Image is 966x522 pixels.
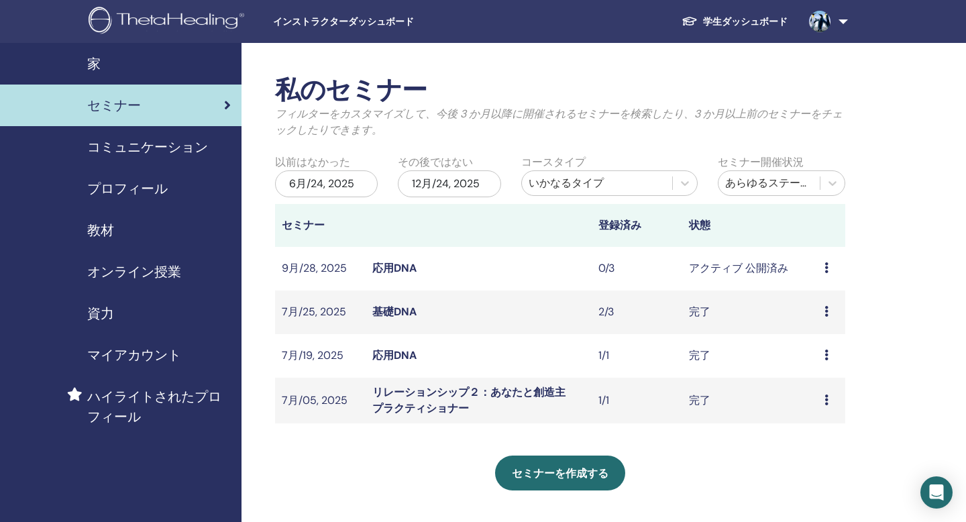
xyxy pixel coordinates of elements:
img: graduation-cap-white.svg [682,15,698,27]
img: logo.png [89,7,249,37]
td: 7月/19, 2025 [275,334,366,378]
span: 教材 [87,220,114,240]
th: 登録済み [592,204,682,247]
a: 応用DNA [372,348,417,362]
td: 7月/05, 2025 [275,378,366,423]
span: セミナーを作成する [512,466,608,480]
span: マイアカウント [87,345,181,365]
label: コースタイプ [521,154,586,170]
span: セミナー [87,95,141,115]
span: プロフィール [87,178,168,199]
a: 基礎DNA [372,305,417,319]
td: 完了 [682,378,818,423]
td: 0/3 [592,247,682,291]
td: 1/1 [592,334,682,378]
span: インストラクターダッシュボード [273,15,474,29]
label: その後ではない [398,154,473,170]
p: フィルターをカスタマイズして、今後 3 か月以降に開催されるセミナーを検索したり、3 か月以上前のセミナーをチェックしたりできます。 [275,106,845,138]
td: アクティブ 公開済み [682,247,818,291]
td: 完了 [682,291,818,334]
img: default.jpg [809,11,830,32]
a: リレーションシップ２：あなたと創造主 プラクティショナー [372,385,576,415]
span: コミュニケーション [87,137,208,157]
div: いかなるタイプ [529,175,665,191]
th: セミナー [275,204,366,247]
a: 学生ダッシュボード [671,9,798,34]
td: 7月/25, 2025 [275,291,366,334]
h2: 私のセミナー [275,75,845,106]
th: 状態 [682,204,818,247]
label: セミナー開催状況 [718,154,804,170]
td: 2/3 [592,291,682,334]
span: オンライン授業 [87,262,181,282]
div: 12月/24, 2025 [398,170,500,197]
span: 家 [87,54,101,74]
div: Open Intercom Messenger [920,476,953,509]
a: セミナーを作成する [495,456,625,490]
td: 1/1 [592,378,682,423]
div: 6月/24, 2025 [275,170,378,197]
a: 応用DNA [372,261,417,275]
span: ハイライトされたプロフィール [87,386,231,427]
div: あらゆるステータス [725,175,813,191]
span: 資力 [87,303,114,323]
td: 9月/28, 2025 [275,247,366,291]
td: 完了 [682,334,818,378]
label: 以前はなかった [275,154,350,170]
